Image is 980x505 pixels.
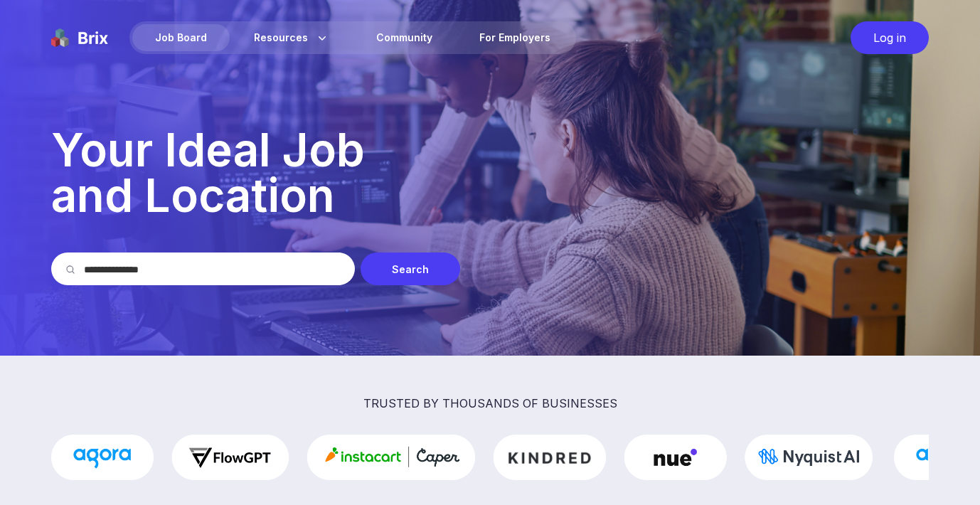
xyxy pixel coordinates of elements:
[132,24,230,51] div: Job Board
[457,24,573,51] a: For Employers
[361,253,460,285] div: Search
[843,21,929,54] a: Log in
[51,127,929,218] p: Your Ideal Job and Location
[353,24,455,51] a: Community
[231,24,352,51] div: Resources
[851,21,929,54] div: Log in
